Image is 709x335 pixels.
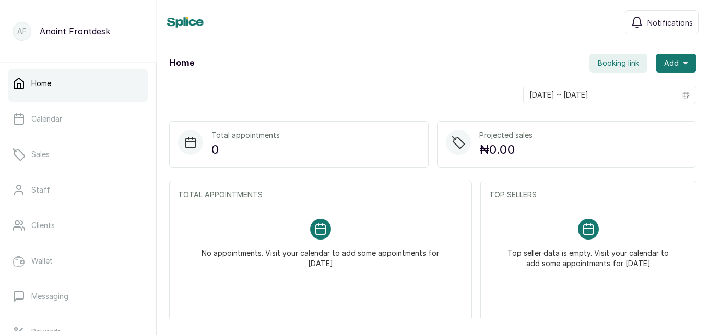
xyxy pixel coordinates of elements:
p: Clients [31,220,55,231]
a: Clients [8,211,148,240]
p: Wallet [31,256,53,266]
p: Home [31,78,51,89]
a: Messaging [8,282,148,311]
span: Add [664,58,679,68]
h1: Home [169,57,194,69]
p: TOP SELLERS [489,189,688,200]
span: Notifications [647,17,693,28]
a: Staff [8,175,148,205]
p: Anoint Frontdesk [40,25,110,38]
span: Booking link [598,58,639,68]
p: Projected sales [479,130,533,140]
p: Top seller data is empty. Visit your calendar to add some appointments for [DATE] [502,240,675,269]
p: Messaging [31,291,68,302]
p: 0 [211,140,280,159]
p: Sales [31,149,50,160]
p: No appointments. Visit your calendar to add some appointments for [DATE] [191,240,451,269]
p: AF [17,26,27,37]
input: Select date [524,86,676,104]
p: Total appointments [211,130,280,140]
a: Sales [8,140,148,169]
button: Notifications [625,10,699,34]
a: Calendar [8,104,148,134]
button: Add [656,54,696,73]
a: Home [8,69,148,98]
p: ₦0.00 [479,140,533,159]
p: Staff [31,185,50,195]
button: Booking link [589,54,647,73]
svg: calendar [682,91,690,99]
p: TOTAL APPOINTMENTS [178,189,463,200]
a: Wallet [8,246,148,276]
p: Calendar [31,114,62,124]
